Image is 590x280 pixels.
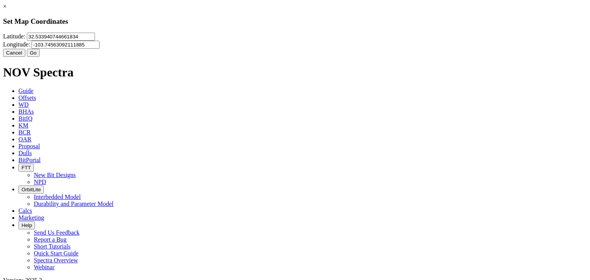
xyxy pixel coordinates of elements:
[27,49,40,57] button: Go
[3,41,30,48] label: Longitude:
[18,207,32,214] span: Calcs
[34,200,114,207] a: Durability and Parameter Model
[34,250,78,257] a: Quick Start Guide
[34,194,81,200] a: Interbedded Model
[22,222,32,228] span: Help
[22,187,41,192] span: OrbitLite
[18,143,40,149] span: Proposal
[18,108,34,115] span: BHAs
[18,101,29,108] span: WD
[18,214,44,221] span: Marketing
[18,157,41,163] span: BitPortal
[34,179,46,185] a: NPD
[34,264,55,270] a: Webinar
[18,115,32,122] span: BitIQ
[18,88,33,94] span: Guide
[18,150,32,156] span: Dulls
[22,165,31,171] span: FTT
[18,129,31,136] span: BCR
[34,236,66,243] a: Report a Bug
[18,136,31,142] span: OAR
[3,49,25,57] button: Cancel
[3,17,587,26] h3: Set Map Coordinates
[18,122,28,129] span: KM
[3,33,25,40] label: Latitude:
[34,229,80,236] a: Send Us Feedback
[34,243,71,250] a: Short Tutorials
[3,65,587,80] h1: NOV Spectra
[18,94,36,101] span: Offsets
[34,172,76,178] a: New Bit Designs
[34,257,78,263] a: Spectra Overview
[3,3,7,10] a: ×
